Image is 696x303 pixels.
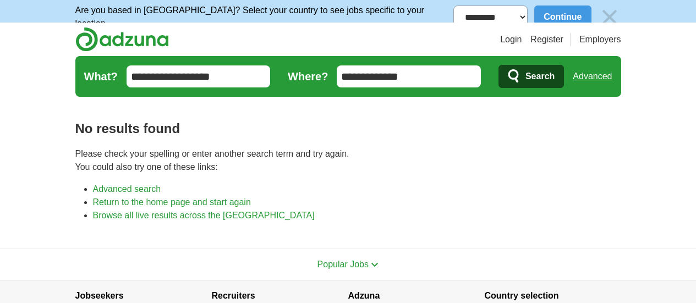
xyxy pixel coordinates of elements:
[75,27,169,52] img: Adzuna logo
[579,33,621,46] a: Employers
[317,260,369,269] span: Popular Jobs
[75,119,621,139] h1: No results found
[598,5,621,29] img: icon_close_no_bg.svg
[530,33,563,46] a: Register
[93,184,161,194] a: Advanced search
[288,68,328,85] label: Where?
[75,4,454,30] p: Are you based in [GEOGRAPHIC_DATA]? Select your country to see jobs specific to your location.
[84,68,118,85] label: What?
[371,262,379,267] img: toggle icon
[75,147,621,174] p: Please check your spelling or enter another search term and try again. You could also try one of ...
[93,197,251,207] a: Return to the home page and start again
[500,33,522,46] a: Login
[93,211,315,220] a: Browse all live results across the [GEOGRAPHIC_DATA]
[534,5,591,29] button: Continue
[498,65,564,88] button: Search
[573,65,612,87] a: Advanced
[525,65,555,87] span: Search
